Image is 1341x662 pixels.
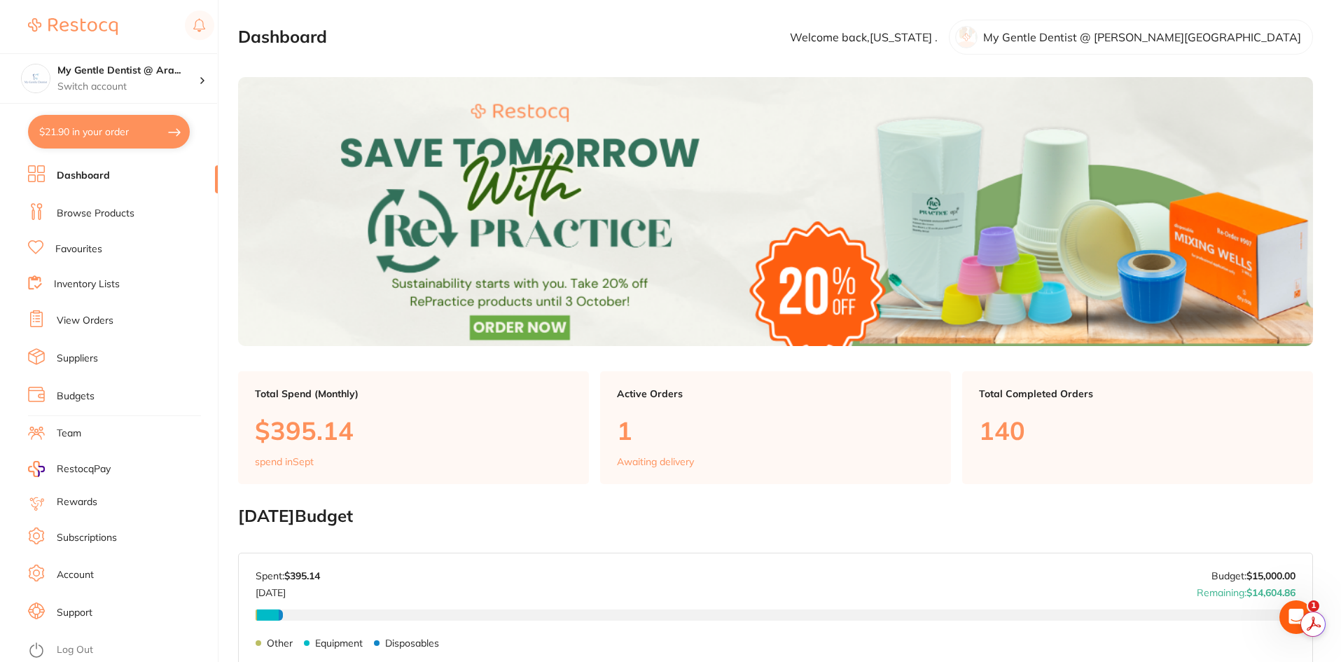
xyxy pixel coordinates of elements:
a: Rewards [57,495,97,509]
button: Log Out [28,640,214,662]
p: Active Orders [617,388,934,399]
a: Subscriptions [57,531,117,545]
p: 140 [979,416,1296,445]
a: Favourites [55,242,102,256]
strong: $14,604.86 [1246,586,1295,599]
a: Team [57,427,81,441]
a: View Orders [57,314,113,328]
h2: Dashboard [238,27,327,47]
a: Log Out [57,643,93,657]
p: Total Spend (Monthly) [255,388,572,399]
strong: $395.14 [284,570,320,582]
p: Welcome back, [US_STATE] . [790,31,938,43]
p: Disposables [385,637,439,649]
button: $21.90 in your order [28,115,190,149]
a: Total Spend (Monthly)$395.14spend inSept [238,371,589,485]
p: Awaiting delivery [617,456,694,467]
p: spend in Sept [255,456,314,467]
p: Total Completed Orders [979,388,1296,399]
img: Dashboard [238,77,1313,346]
p: Switch account [57,80,199,94]
p: Remaining: [1197,581,1295,598]
p: My Gentle Dentist @ [PERSON_NAME][GEOGRAPHIC_DATA] [983,31,1301,43]
a: Budgets [57,389,95,404]
img: RestocqPay [28,461,45,477]
a: Restocq Logo [28,11,118,43]
a: Active Orders1Awaiting delivery [600,371,951,485]
strong: $15,000.00 [1246,570,1295,582]
img: My Gentle Dentist @ Arana Hills [22,64,50,92]
img: Restocq Logo [28,18,118,35]
p: Budget: [1211,570,1295,581]
h4: My Gentle Dentist @ Arana Hills [57,64,199,78]
span: RestocqPay [57,462,111,476]
a: Suppliers [57,352,98,366]
p: Spent: [256,570,320,581]
h2: [DATE] Budget [238,506,1313,526]
a: Account [57,568,94,582]
span: 1 [1308,600,1319,612]
a: Support [57,606,92,620]
p: $395.14 [255,416,572,445]
p: [DATE] [256,581,320,598]
p: 1 [617,416,934,445]
a: Total Completed Orders140 [962,371,1313,485]
iframe: Intercom live chat [1279,600,1313,634]
a: Inventory Lists [54,277,120,291]
a: RestocqPay [28,461,111,477]
a: Browse Products [57,207,134,221]
p: Equipment [315,637,363,649]
a: Dashboard [57,169,110,183]
p: Other [267,637,293,649]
